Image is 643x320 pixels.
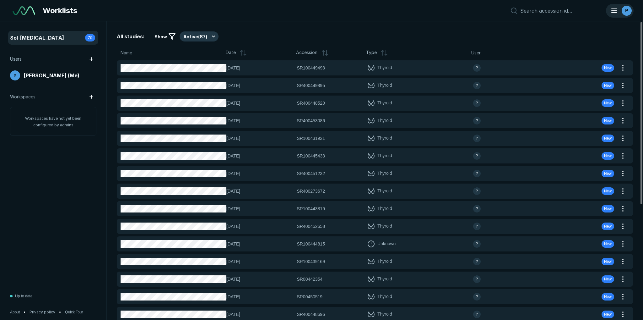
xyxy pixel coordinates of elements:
button: [DATE]SR400452658Thyroidavatar-nameNew [117,219,618,234]
button: About [10,309,20,315]
span: Up to date [15,293,32,299]
span: ? [476,65,478,71]
span: [DATE] [226,276,293,283]
span: [DATE] [226,64,293,71]
span: [DATE] [226,82,293,89]
span: [DATE] [226,188,293,195]
span: New [604,118,612,124]
span: Workspaces [10,93,35,100]
div: avatar-name [473,240,481,248]
button: [DATE]SR100439169Thyroidavatar-nameNew [117,254,618,269]
span: • [24,309,26,315]
span: Thyroid [377,258,392,265]
span: New [604,259,612,264]
button: [DATE]SR400453086Thyroidavatar-nameNew [117,113,618,128]
div: New [602,99,614,107]
span: SR400448520 [297,100,325,107]
span: Thyroid [377,223,392,230]
div: New [602,187,614,195]
div: New [602,170,614,177]
div: avatar-name [473,311,481,318]
span: SR100449493 [297,64,325,71]
button: [DATE]SR00442354Thyroidavatar-nameNew [117,272,618,287]
button: [DATE]SR100445433Thyroidavatar-nameNew [117,148,618,163]
div: New [602,135,614,142]
span: [DATE] [226,152,293,159]
div: avatar-name [622,6,632,16]
div: avatar-name [10,70,20,80]
span: Thyroid [377,275,392,283]
span: Unknown [377,240,396,248]
div: avatar-name [473,135,481,142]
div: avatar-name [473,170,481,177]
span: [DATE] [226,117,293,124]
span: SR100431921 [297,135,325,142]
div: avatar-name [473,117,481,124]
button: avatar-name [607,4,633,17]
span: SR400273672 [297,188,325,195]
span: Name [121,49,132,56]
span: New [604,83,612,88]
span: [DATE] [226,170,293,177]
span: Accession [296,49,317,57]
span: [DATE] [226,135,293,142]
div: avatar-name [473,293,481,301]
button: [DATE]SR100431921Thyroidavatar-nameNew [117,131,618,146]
span: Thyroid [377,311,392,318]
span: SR00450519 [297,293,322,300]
span: Thyroid [377,99,392,107]
div: New [602,240,614,248]
span: Thyroid [377,117,392,124]
a: Privacy policy [30,309,55,315]
span: Thyroid [377,82,392,89]
span: Show [154,33,167,40]
span: New [604,188,612,194]
span: ? [476,188,478,194]
span: New [604,276,612,282]
div: avatar-name [473,205,481,212]
span: [DATE] [226,293,293,300]
button: Active(87) [180,31,219,41]
span: Thyroid [377,135,392,142]
span: ? [476,294,478,300]
a: Sol-[MEDICAL_DATA]79 [9,31,98,44]
button: [DATE]SR400449895Thyroidavatar-nameNew [117,78,618,93]
span: User [471,49,481,56]
span: [DATE] [226,258,293,265]
span: • [59,309,61,315]
span: New [604,65,612,71]
span: ? [476,153,478,159]
span: ? [476,259,478,264]
span: ? [476,276,478,282]
span: SR400449895 [297,82,325,89]
span: SR100439169 [297,258,325,265]
span: New [604,294,612,300]
span: [DATE] [226,100,293,107]
span: Quick Tour [65,309,83,315]
span: SR400448696 [297,311,325,318]
div: New [602,258,614,265]
div: New [602,293,614,301]
span: SR100443819 [297,205,325,212]
span: Thyroid [377,187,392,195]
div: 79 [85,34,95,41]
div: New [602,152,614,160]
span: ? [476,241,478,247]
span: ? [476,100,478,106]
div: avatar-name [473,64,481,72]
span: Workspaces have not yet been configured by admins [25,116,81,127]
a: See-Mode Logo [10,4,38,18]
span: ? [476,312,478,317]
div: New [602,64,614,72]
span: [PERSON_NAME] (Me) [24,72,79,79]
span: P [625,7,628,14]
span: ? [476,171,478,176]
span: New [604,206,612,212]
span: Thyroid [377,205,392,212]
div: avatar-name [473,187,481,195]
span: Type [366,49,377,57]
div: New [602,311,614,318]
span: Worklists [43,5,77,16]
